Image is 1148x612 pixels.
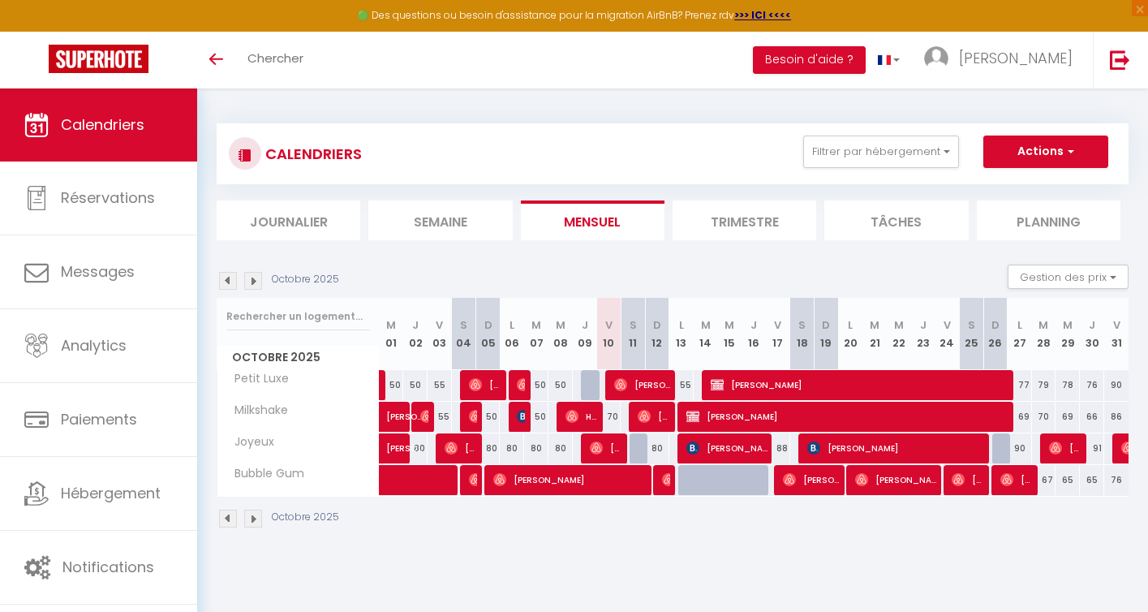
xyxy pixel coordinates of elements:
div: 50 [403,370,428,400]
abbr: M [701,317,711,333]
a: [PERSON_NAME] [380,402,404,433]
abbr: S [460,317,467,333]
span: Messages [61,261,135,282]
abbr: L [848,317,853,333]
li: Journalier [217,200,360,240]
a: >>> ICI <<<< [734,8,791,22]
span: Chercher [247,50,303,67]
th: 16 [742,298,766,370]
th: 04 [452,298,476,370]
abbr: V [436,317,443,333]
div: 65 [1056,465,1080,495]
th: 24 [935,298,959,370]
th: 20 [838,298,862,370]
span: [PERSON_NAME] [638,401,670,432]
button: Besoin d'aide ? [753,46,866,74]
span: [PERSON_NAME] [855,464,936,495]
div: 86 [1104,402,1129,432]
th: 26 [983,298,1008,370]
span: [PERSON_NAME] [711,369,1011,400]
span: [PERSON_NAME] [469,369,501,400]
abbr: J [582,317,588,333]
img: ... [924,46,948,71]
span: Hd Hd [565,401,598,432]
th: 15 [717,298,742,370]
span: Milkshake [220,402,292,420]
abbr: M [724,317,734,333]
span: [PERSON_NAME] [420,401,428,432]
span: [PERSON_NAME] [686,433,767,463]
th: 18 [790,298,815,370]
div: 55 [428,370,452,400]
th: 31 [1104,298,1129,370]
abbr: M [894,317,904,333]
span: Hébergement [61,483,161,503]
div: 88 [766,433,790,463]
a: [PERSON_NAME] [380,433,404,464]
div: 76 [1104,465,1129,495]
div: 67 [1032,465,1056,495]
th: 17 [766,298,790,370]
span: Notifications [62,557,154,577]
span: [PERSON_NAME] [386,425,424,455]
span: [PERSON_NAME] [807,433,986,463]
div: 76 [1080,370,1104,400]
span: [PERSON_NAME] [517,369,525,400]
th: 21 [862,298,887,370]
th: 29 [1056,298,1080,370]
div: 50 [524,402,548,432]
th: 09 [573,298,597,370]
abbr: L [510,317,514,333]
abbr: V [1113,317,1120,333]
span: [PERSON_NAME] [1000,464,1033,495]
div: 50 [548,370,573,400]
div: 50 [380,370,404,400]
li: Tâches [824,200,968,240]
abbr: D [822,317,830,333]
abbr: V [605,317,613,333]
div: 80 [500,433,524,463]
span: [PERSON_NAME] [952,464,984,495]
div: 80 [524,433,548,463]
abbr: L [1017,317,1022,333]
th: 02 [403,298,428,370]
img: logout [1110,50,1130,70]
span: [PERSON_NAME] [959,48,1073,68]
span: [PERSON_NAME] [386,393,424,424]
div: 77 [1008,370,1032,400]
span: Octobre 2025 [217,346,379,369]
span: [PERSON_NAME] [662,464,670,495]
th: 14 [694,298,718,370]
th: 23 [911,298,935,370]
div: 80 [476,433,501,463]
span: [PERSON_NAME] [686,401,1011,432]
li: Trimestre [673,200,816,240]
th: 08 [548,298,573,370]
th: 27 [1008,298,1032,370]
span: [PERSON_NAME] [493,464,647,495]
span: Calendriers [61,114,144,135]
li: Semaine [368,200,512,240]
div: 50 [476,402,501,432]
abbr: D [653,317,661,333]
div: 69 [1008,402,1032,432]
th: 06 [500,298,524,370]
abbr: V [944,317,951,333]
div: 80 [645,433,669,463]
p: Octobre 2025 [272,510,339,525]
span: [PERSON_NAME] & [PERSON_NAME] [445,433,477,463]
span: Joyeux [220,433,281,451]
abbr: M [870,317,879,333]
th: 10 [597,298,621,370]
span: Bubble Gum [220,465,308,483]
abbr: M [1038,317,1048,333]
div: 55 [428,402,452,432]
th: 12 [645,298,669,370]
span: [PERSON_NAME] [590,433,622,463]
span: Petit Luxe [220,370,293,388]
input: Rechercher un logement... [226,302,370,331]
button: Filtrer par hébergement [803,136,959,168]
li: Mensuel [521,200,664,240]
div: 55 [669,370,694,400]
